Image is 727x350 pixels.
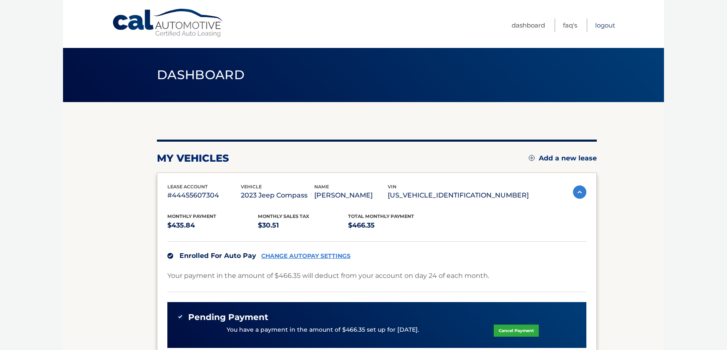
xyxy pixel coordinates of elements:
[241,184,262,190] span: vehicle
[348,213,414,219] span: Total Monthly Payment
[563,18,577,32] a: FAQ's
[529,154,597,162] a: Add a new lease
[573,185,586,199] img: accordion-active.svg
[167,220,258,231] p: $435.84
[314,184,329,190] span: name
[512,18,545,32] a: Dashboard
[494,325,539,337] a: Cancel Payment
[227,325,419,335] p: You have a payment in the amount of $466.35 set up for [DATE].
[258,220,348,231] p: $30.51
[167,270,489,282] p: Your payment in the amount of $466.35 will deduct from your account on day 24 of each month.
[177,314,183,320] img: check-green.svg
[261,252,351,260] a: CHANGE AUTOPAY SETTINGS
[167,213,216,219] span: Monthly Payment
[595,18,615,32] a: Logout
[157,67,245,82] span: Dashboard
[157,152,229,165] h2: my vehicles
[179,252,256,260] span: Enrolled For Auto Pay
[167,253,173,259] img: check.svg
[167,190,241,201] p: #44455607304
[388,184,396,190] span: vin
[314,190,388,201] p: [PERSON_NAME]
[348,220,439,231] p: $466.35
[112,8,225,38] a: Cal Automotive
[529,155,535,161] img: add.svg
[167,184,208,190] span: lease account
[188,312,268,322] span: Pending Payment
[388,190,529,201] p: [US_VEHICLE_IDENTIFICATION_NUMBER]
[241,190,314,201] p: 2023 Jeep Compass
[258,213,309,219] span: Monthly sales Tax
